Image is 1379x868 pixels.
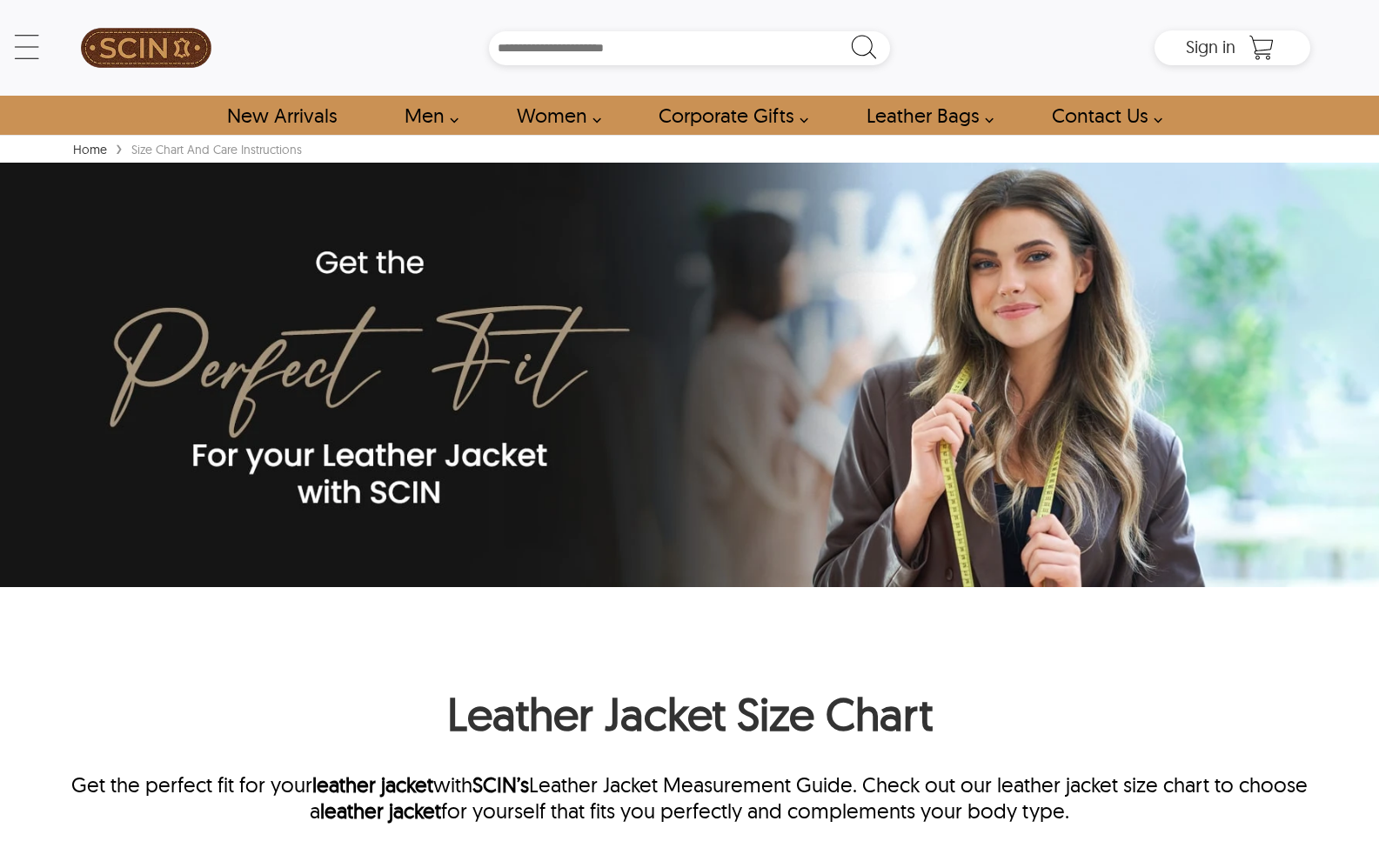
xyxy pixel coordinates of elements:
[320,798,441,824] a: leather jacket
[116,132,123,163] span: ›
[69,9,224,87] a: SCIN
[312,771,433,798] a: leather jacket
[497,96,611,135] a: Shop Women Leather Jackets
[69,771,1310,824] div: Get the perfect fit for your with Leather Jacket Measurement Guide. Check out our leather jacket ...
[1032,96,1172,135] a: contact-us
[69,629,1310,751] h1: Leather Jacket Size Chart
[385,96,468,135] a: shop men's leather jackets
[1186,36,1235,57] span: Sign in
[1186,42,1235,56] a: Sign in
[81,9,211,87] img: SCIN
[639,96,818,135] a: Shop Leather Corporate Gifts
[127,141,306,158] div: Size Chart and Care Instructions
[207,96,356,135] a: Shop New Arrivals
[847,96,1003,135] a: Shop Leather Bags
[472,771,529,798] a: SCIN’s
[69,142,111,157] a: Home
[1244,35,1279,61] a: Shopping Cart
